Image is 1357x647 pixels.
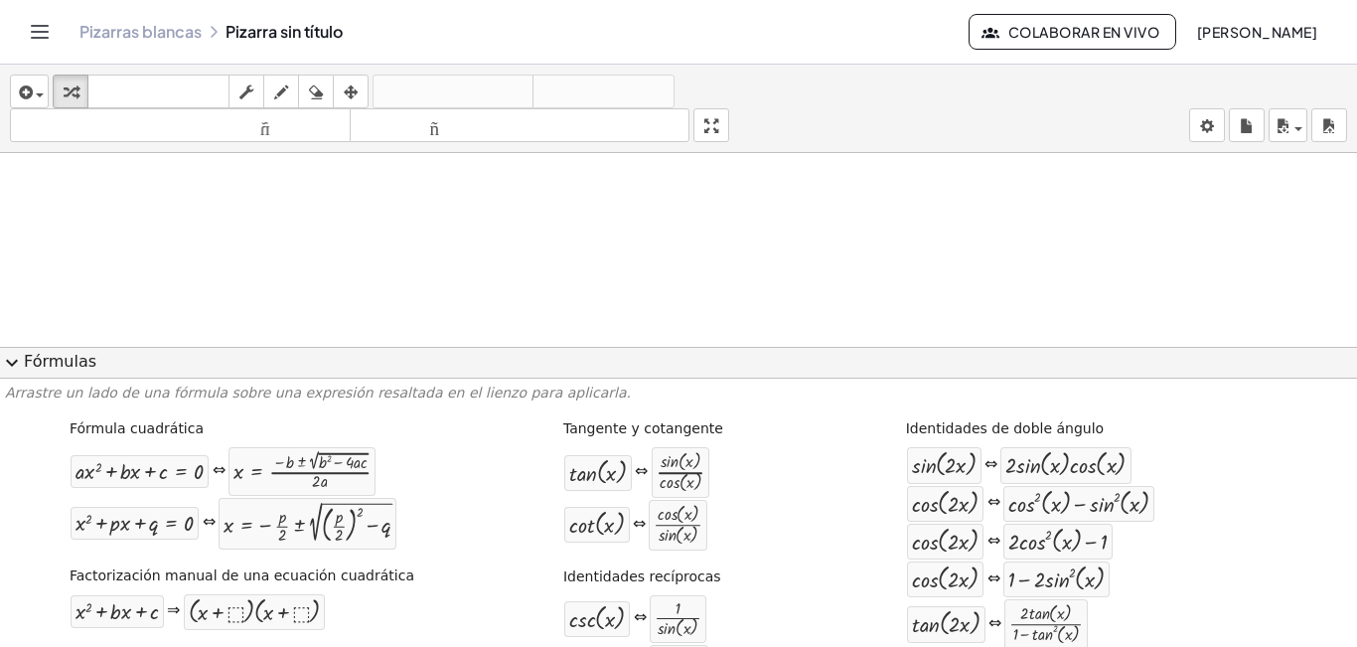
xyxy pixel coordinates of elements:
[70,567,414,583] font: Factorización manual de una ecuación cuadrática
[350,108,690,142] button: tamaño_del_formato
[633,512,646,537] font: ⇔
[373,75,533,108] button: deshacer
[987,529,1000,554] font: ⇔
[906,420,1105,436] font: Identidades de doble ángulo
[988,611,1001,636] font: ⇔
[213,458,226,483] font: ⇔
[563,420,723,436] font: Tangente y cotangente
[563,568,721,584] font: Identidades recíprocas
[969,14,1176,50] button: Colaborar en vivo
[79,21,202,42] font: Pizarras blancas
[987,566,1000,591] font: ⇔
[87,75,229,108] button: teclado
[203,510,216,535] font: ⇔
[1197,23,1317,41] font: [PERSON_NAME]
[70,420,204,436] font: Fórmula cuadrática
[1008,23,1159,41] font: Colaborar en vivo
[5,385,631,401] font: Arrastre un lado de una fórmula sobre una expresión resaltada en el lienzo para aplicarla.
[24,16,56,48] button: Cambiar navegación
[92,82,225,101] font: teclado
[635,459,648,484] font: ⇔
[532,75,675,108] button: rehacer
[634,605,647,630] font: ⇔
[1180,14,1333,50] button: [PERSON_NAME]
[355,116,685,135] font: tamaño_del_formato
[167,598,180,623] font: ⇒
[987,490,1000,515] font: ⇔
[377,82,528,101] font: deshacer
[984,452,997,477] font: ⇔
[537,82,670,101] font: rehacer
[15,116,346,135] font: tamaño_del_formato
[10,108,351,142] button: tamaño_del_formato
[24,352,96,371] font: Fórmulas
[79,22,202,42] a: Pizarras blancas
